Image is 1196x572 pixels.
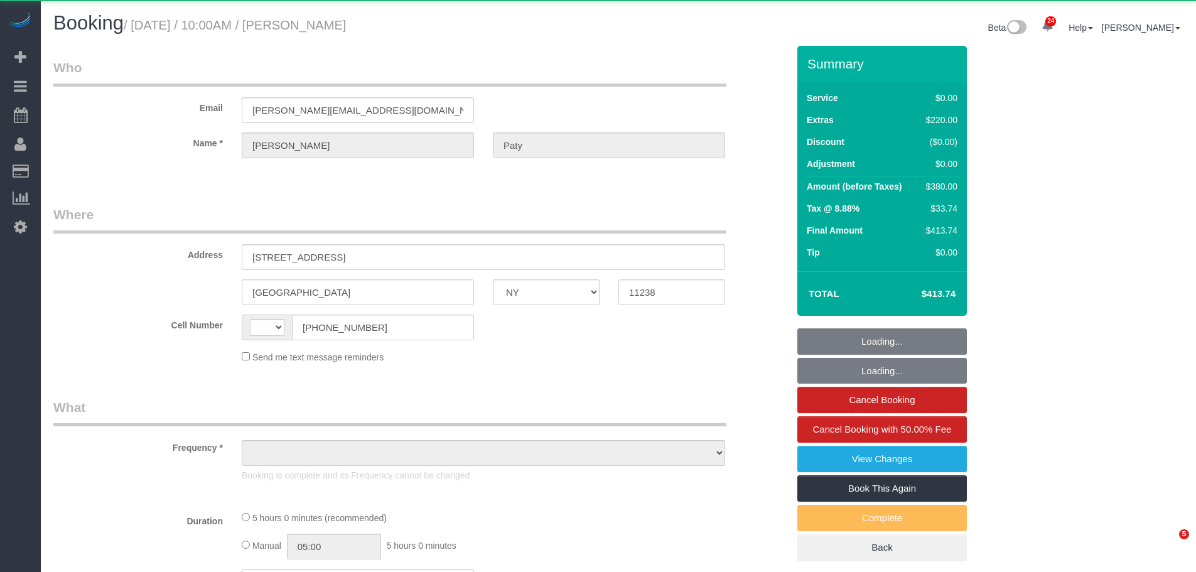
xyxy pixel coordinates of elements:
label: Discount [807,136,844,148]
input: Email [242,97,474,123]
a: 24 [1035,13,1060,40]
a: Book This Again [797,475,967,502]
a: Cancel Booking with 50.00% Fee [797,416,967,443]
p: Booking is complete and its Frequency cannot be changed [242,469,725,482]
a: Help [1069,23,1093,33]
div: $0.00 [921,92,957,104]
div: $33.74 [921,202,957,215]
label: Amount (before Taxes) [807,180,902,193]
label: Duration [44,510,232,527]
label: Tip [807,246,820,259]
legend: Who [53,58,726,87]
small: / [DATE] / 10:00AM / [PERSON_NAME] [124,18,346,32]
iframe: Intercom live chat [1153,529,1183,559]
span: 5 [1179,529,1189,539]
label: Frequency * [44,437,232,454]
h4: $413.74 [884,289,956,299]
img: New interface [1006,20,1026,36]
a: Back [797,534,967,561]
a: Cancel Booking [797,387,967,413]
legend: What [53,398,726,426]
img: Automaid Logo [8,13,33,30]
label: Final Amount [807,224,863,237]
a: Beta [988,23,1027,33]
div: ($0.00) [921,136,957,148]
label: Tax @ 8.88% [807,202,859,215]
label: Email [44,97,232,114]
label: Name * [44,132,232,149]
span: Manual [252,541,281,551]
legend: Where [53,205,726,234]
div: $413.74 [921,224,957,237]
div: $0.00 [921,246,957,259]
div: $0.00 [921,158,957,170]
strong: Total [809,288,839,299]
div: $380.00 [921,180,957,193]
a: View Changes [797,446,967,472]
label: Cell Number [44,315,232,332]
label: Extras [807,114,834,126]
a: [PERSON_NAME] [1102,23,1180,33]
span: 24 [1045,16,1056,26]
span: Booking [53,12,124,34]
input: Last Name [493,132,725,158]
div: $220.00 [921,114,957,126]
input: Cell Number [292,315,474,340]
span: 5 hours 0 minutes (recommended) [252,513,387,523]
label: Address [44,244,232,261]
label: Service [807,92,838,104]
input: Zip Code [618,279,725,305]
input: City [242,279,474,305]
span: 5 hours 0 minutes [387,541,456,551]
span: Send me text message reminders [252,352,384,362]
input: First Name [242,132,474,158]
h3: Summary [807,57,961,71]
label: Adjustment [807,158,855,170]
span: Cancel Booking with 50.00% Fee [813,424,952,434]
